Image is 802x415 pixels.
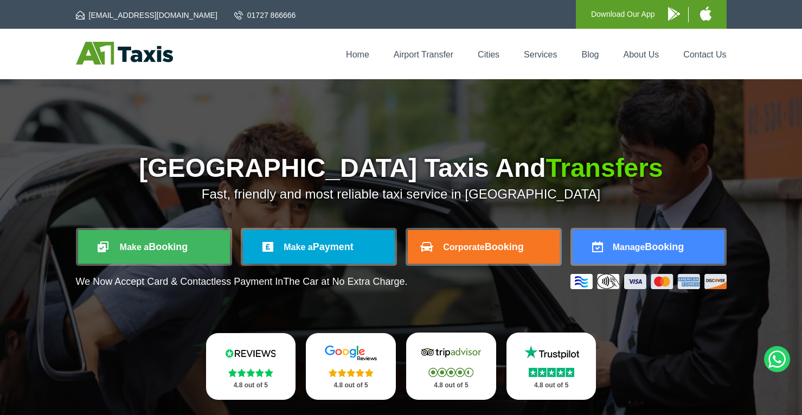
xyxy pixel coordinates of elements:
[76,42,173,65] img: A1 Taxis St Albans LTD
[428,368,473,377] img: Stars
[683,50,726,59] a: Contact Us
[418,379,484,392] p: 4.8 out of 5
[329,368,374,377] img: Stars
[243,230,395,264] a: Make aPayment
[591,8,655,21] p: Download Our App
[394,50,453,59] a: Airport Transfer
[318,345,383,361] img: Google
[519,344,584,361] img: Trustpilot
[581,50,599,59] a: Blog
[518,379,585,392] p: 4.8 out of 5
[419,344,484,361] img: Tripadvisor
[218,379,284,392] p: 4.8 out of 5
[624,50,659,59] a: About Us
[284,242,312,252] span: Make a
[206,333,296,400] a: Reviews.io Stars 4.8 out of 5
[76,10,217,21] a: [EMAIL_ADDRESS][DOMAIN_NAME]
[700,7,711,21] img: A1 Taxis iPhone App
[506,333,596,400] a: Trustpilot Stars 4.8 out of 5
[478,50,499,59] a: Cities
[443,242,484,252] span: Corporate
[76,276,408,288] p: We Now Accept Card & Contactless Payment In
[283,276,407,287] span: The Car at No Extra Charge.
[306,333,396,400] a: Google Stars 4.8 out of 5
[76,187,727,202] p: Fast, friendly and most reliable taxi service in [GEOGRAPHIC_DATA]
[613,242,645,252] span: Manage
[408,230,560,264] a: CorporateBooking
[228,368,273,377] img: Stars
[76,155,727,181] h1: [GEOGRAPHIC_DATA] Taxis And
[570,274,727,289] img: Credit And Debit Cards
[668,7,680,21] img: A1 Taxis Android App
[529,368,574,377] img: Stars
[218,345,283,361] img: Reviews.io
[120,242,149,252] span: Make a
[318,379,384,392] p: 4.8 out of 5
[573,230,724,264] a: ManageBooking
[406,333,496,400] a: Tripadvisor Stars 4.8 out of 5
[546,154,663,182] span: Transfers
[346,50,369,59] a: Home
[524,50,557,59] a: Services
[234,10,296,21] a: 01727 866666
[78,230,230,264] a: Make aBooking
